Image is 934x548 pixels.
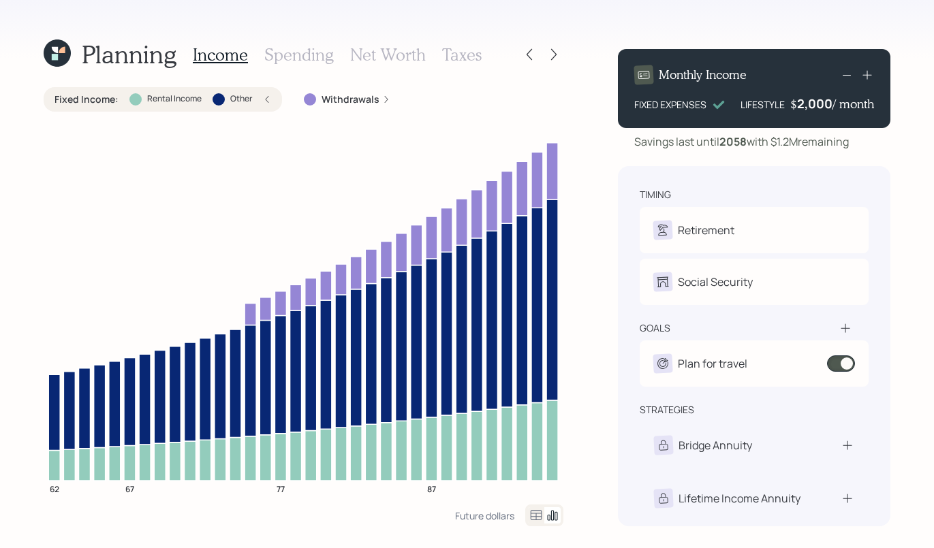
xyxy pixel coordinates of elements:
div: Future dollars [455,509,514,522]
div: LIFESTYLE [741,97,785,112]
div: 2,000 [797,95,832,112]
h3: Net Worth [350,45,426,65]
h3: Income [193,45,248,65]
tspan: 77 [277,483,285,494]
div: goals [640,321,670,335]
div: FIXED EXPENSES [634,97,706,112]
div: Bridge Annuity [679,437,752,453]
label: Other [230,93,252,105]
div: Lifetime Income Annuity [679,490,800,506]
div: timing [640,188,671,202]
label: Withdrawals [322,93,379,106]
label: Rental Income [147,93,202,105]
h3: Spending [264,45,334,65]
tspan: 87 [427,483,436,494]
h4: Monthly Income [659,67,747,82]
label: Fixed Income : [55,93,119,106]
div: Social Security [678,274,753,290]
h4: $ [790,97,797,112]
div: strategies [640,403,694,417]
div: Savings last until with $1.2M remaining [634,133,849,150]
div: Retirement [678,222,734,238]
tspan: 67 [125,483,134,494]
tspan: 62 [50,483,59,494]
h4: / month [832,97,874,112]
div: Plan for travel [678,355,747,372]
h1: Planning [82,39,176,69]
b: 2058 [719,134,747,149]
h3: Taxes [442,45,482,65]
